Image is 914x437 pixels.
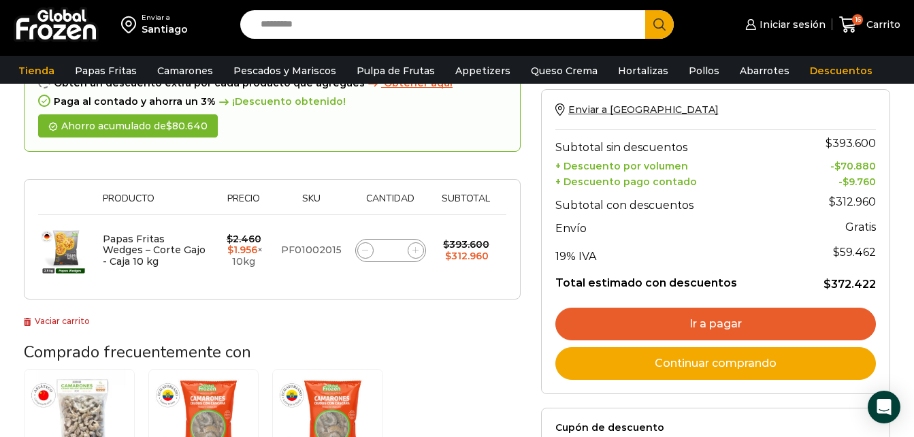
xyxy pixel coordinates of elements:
a: Vaciar carrito [24,316,90,326]
strong: Gratis [845,221,876,233]
a: Papas Fritas [68,58,144,84]
bdi: 393.600 [826,137,876,150]
th: 19% IVA [555,239,797,266]
bdi: 70.880 [834,160,876,172]
th: Subtotal [433,193,500,214]
div: Obtén un descuento extra por cada producto que agregues [38,78,506,89]
a: Ir a pagar [555,308,876,340]
bdi: 312.960 [445,250,489,262]
a: Papas Fritas Wedges – Corte Gajo - Caja 10 kg [103,233,206,268]
a: Continuar comprando [555,347,876,380]
span: Carrito [863,18,900,31]
a: Iniciar sesión [742,11,825,38]
span: $ [443,238,449,250]
span: Enviar a [GEOGRAPHIC_DATA] [568,103,718,116]
span: ¡Descuento obtenido! [216,96,346,108]
td: × 10kg [213,215,275,286]
th: Precio [213,193,275,214]
span: $ [829,195,836,208]
td: - [797,172,876,188]
td: PF01002015 [274,215,348,286]
button: Search button [645,10,674,39]
a: Hortalizas [611,58,675,84]
a: Camarones [150,58,220,84]
a: Pollos [682,58,726,84]
a: Enviar a [GEOGRAPHIC_DATA] [555,103,718,116]
span: $ [445,250,451,262]
span: $ [227,233,233,245]
bdi: 372.422 [823,278,876,291]
span: $ [166,120,172,132]
a: Descuentos [803,58,879,84]
a: Appetizers [448,58,517,84]
span: $ [826,137,832,150]
span: 16 [852,14,863,25]
div: Paga al contado y ahorra un 3% [38,96,506,108]
span: $ [843,176,849,188]
div: Enviar a [142,13,188,22]
label: Cupón de descuento [555,422,876,434]
th: + Descuento por volumen [555,157,797,173]
span: $ [833,246,840,259]
span: $ [227,244,233,256]
a: Pescados y Mariscos [227,58,343,84]
a: 16 Carrito [839,9,900,41]
th: + Descuento pago contado [555,172,797,188]
span: 59.462 [833,246,876,259]
input: Product quantity [381,241,400,260]
bdi: 9.760 [843,176,876,188]
bdi: 312.960 [829,195,876,208]
bdi: 80.640 [166,120,208,132]
span: $ [834,160,840,172]
span: $ [823,278,831,291]
a: Pulpa de Frutas [350,58,442,84]
span: Comprado frecuentemente con [24,341,251,363]
div: Open Intercom Messenger [868,391,900,423]
bdi: 393.600 [443,238,489,250]
th: Subtotal con descuentos [555,188,797,215]
th: Envío [555,215,797,239]
a: Obtener aqui [365,78,453,89]
td: - [797,157,876,173]
th: Subtotal sin descuentos [555,129,797,157]
div: Ahorro acumulado de [38,114,218,138]
a: Tienda [12,58,61,84]
a: Queso Crema [524,58,604,84]
th: Cantidad [348,193,432,214]
img: address-field-icon.svg [121,13,142,36]
th: Producto [96,193,213,214]
bdi: 2.460 [227,233,261,245]
a: Abarrotes [733,58,796,84]
th: Total estimado con descuentos [555,266,797,292]
div: Santiago [142,22,188,36]
th: Sku [274,193,348,214]
bdi: 1.956 [227,244,257,256]
span: Iniciar sesión [756,18,826,31]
